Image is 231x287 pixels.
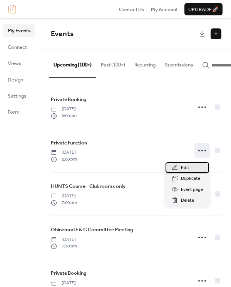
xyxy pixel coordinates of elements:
[3,106,35,118] a: Form
[151,5,178,13] a: My Account
[51,113,77,119] span: 8:00 am
[119,5,144,13] a: Contact Us
[3,90,35,102] a: Settings
[51,182,126,191] a: HUNTS Course - Clubrooms only
[8,76,23,84] span: Design
[8,27,30,35] span: My Events
[49,50,96,77] button: Upcoming (100+)
[188,6,219,13] span: Upgrade 🚀
[8,5,16,13] img: logo
[51,199,77,206] span: 7:00 pm
[8,43,27,51] span: Connect
[51,280,77,287] span: [DATE]
[96,50,130,76] button: Past (100+)
[181,164,189,172] span: Edit
[130,50,160,76] button: Recurring
[51,243,77,250] span: 7:30 pm
[51,96,87,103] span: Private Booking
[119,6,144,13] span: Contact Us
[160,50,198,76] button: Submissions
[51,106,77,113] span: [DATE]
[51,182,126,190] span: HUNTS Course - Clubrooms only
[3,24,35,36] a: My Events
[51,226,133,234] a: Ohinemuri F & G Committee Meeting
[51,149,77,156] span: [DATE]
[51,269,87,277] a: Private Booking
[151,6,178,13] span: My Account
[51,156,77,163] span: 2:00 pm
[3,41,35,53] a: Connect
[3,73,35,86] a: Design
[3,57,35,69] a: Views
[8,92,26,100] span: Settings
[181,197,194,204] span: Delete
[8,60,21,67] span: Views
[181,186,203,194] span: Event page
[51,95,87,104] a: Private Booking
[51,27,74,41] span: Events
[51,192,77,199] span: [DATE]
[184,3,223,15] button: Upgrade🚀
[51,139,87,147] a: Private Function
[8,108,20,116] span: Form
[51,236,77,243] span: [DATE]
[181,175,200,182] span: Duplicate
